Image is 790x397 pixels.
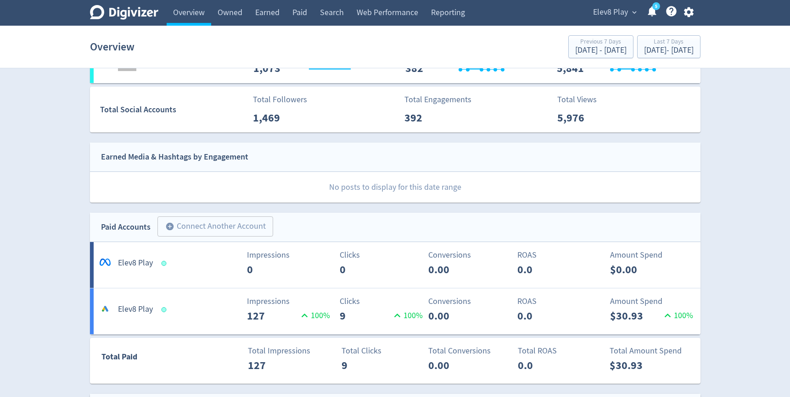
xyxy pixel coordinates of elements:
[404,110,457,126] p: 392
[661,309,693,322] p: 100 %
[157,216,273,237] button: Connect Another Account
[568,35,633,58] button: Previous 7 Days[DATE] - [DATE]
[248,357,301,374] p: 127
[610,345,693,357] p: Total Amount Spend
[165,222,174,231] span: add_circle
[610,357,662,374] p: $30.93
[247,295,330,308] p: Impressions
[557,110,610,126] p: 5,976
[90,32,134,61] h1: Overview
[652,2,660,10] a: 5
[90,350,192,368] div: Total Paid
[428,295,511,308] p: Conversions
[428,345,511,357] p: Total Conversions
[610,249,693,261] p: Amount Spend
[248,345,331,357] p: Total Impressions
[253,94,307,106] p: Total Followers
[517,261,570,278] p: 0.0
[391,309,423,322] p: 100 %
[161,307,169,312] span: Data last synced: 23 Aug 2025, 7:01am (AEST)
[575,46,627,55] div: [DATE] - [DATE]
[340,295,423,308] p: Clicks
[253,110,306,126] p: 1,469
[161,261,169,266] span: Data last synced: 22 Aug 2025, 11:01pm (AEST)
[644,46,694,55] div: [DATE] - [DATE]
[630,8,639,17] span: expand_more
[118,304,153,315] h5: Elev8 Play
[90,242,700,288] a: *Elev8 PlayImpressions0Clicks0Conversions0.00ROAS0.0Amount Spend$0.00
[557,94,610,106] p: Total Views
[340,308,391,324] p: 9
[610,308,661,324] p: $30.93
[101,221,151,234] div: Paid Accounts
[590,5,639,20] button: Elev8 Play
[517,308,570,324] p: 0.0
[428,357,481,374] p: 0.00
[575,39,627,46] div: Previous 7 Days
[90,288,700,334] a: Elev8 PlayImpressions127100%Clicks9100%Conversions0.00ROAS0.0Amount Spend$30.93100%
[518,357,571,374] p: 0.0
[100,103,247,116] div: Total Social Accounts
[340,249,423,261] p: Clicks
[644,39,694,46] div: Last 7 Days
[517,295,600,308] p: ROAS
[593,5,628,20] span: Elev8 Play
[428,249,511,261] p: Conversions
[610,261,663,278] p: $0.00
[610,295,693,308] p: Amount Spend
[518,345,601,357] p: Total ROAS
[247,308,298,324] p: 127
[655,3,657,10] text: 5
[247,261,300,278] p: 0
[90,172,700,203] p: No posts to display for this date range
[517,249,600,261] p: ROAS
[340,261,392,278] p: 0
[101,150,248,164] div: Earned Media & Hashtags by Engagement
[428,308,481,324] p: 0.00
[118,258,153,269] h5: Elev8 Play
[428,261,481,278] p: 0.00
[637,35,700,58] button: Last 7 Days[DATE]- [DATE]
[404,94,471,106] p: Total Engagements
[151,218,273,237] a: Connect Another Account
[247,249,330,261] p: Impressions
[342,345,425,357] p: Total Clicks
[342,357,394,374] p: 9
